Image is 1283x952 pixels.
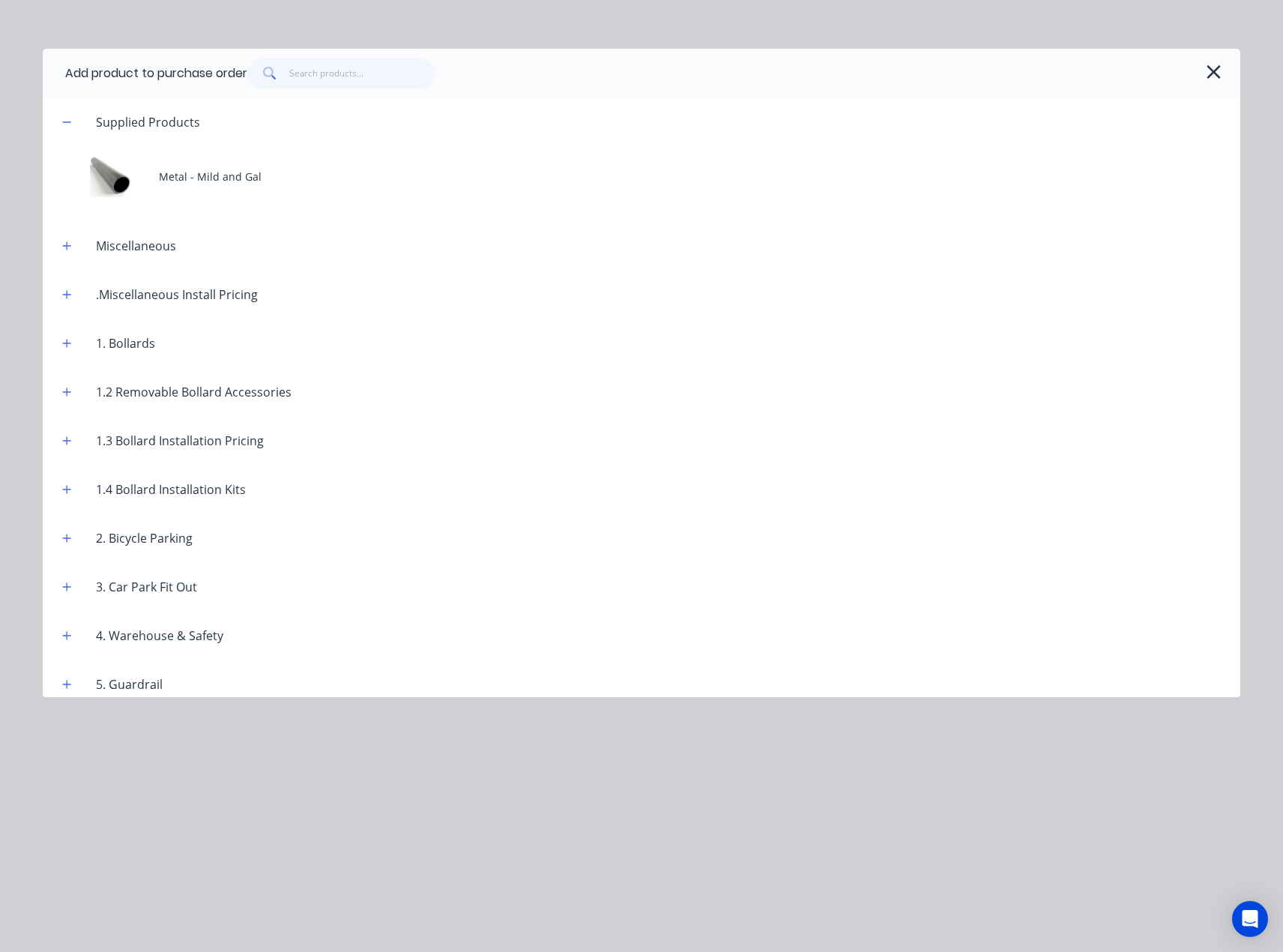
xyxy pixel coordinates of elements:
div: Miscellaneous [84,237,188,255]
div: 1. Bollards [84,334,167,352]
div: .Miscellaneous Install Pricing [84,286,270,304]
div: 1.3 Bollard Installation Pricing [84,432,276,450]
div: 2. Bicycle Parking [84,529,205,547]
div: Supplied Products [84,113,212,131]
div: Add product to purchase order [65,64,247,82]
div: Open Intercom Messenger [1232,901,1268,937]
div: 1.2 Removable Bollard Accessories [84,383,304,401]
div: 4. Warehouse & Safety [84,627,235,645]
div: 3. Car Park Fit Out [84,578,209,596]
div: 1.4 Bollard Installation Kits [84,480,258,498]
input: Search products... [289,58,435,88]
div: 5. Guardrail [84,675,175,693]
